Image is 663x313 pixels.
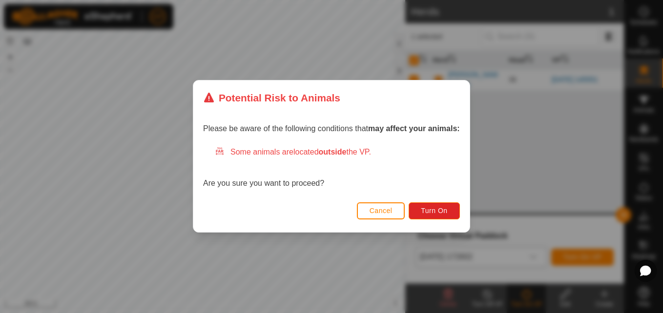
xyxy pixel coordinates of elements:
[319,148,347,156] strong: outside
[293,148,371,156] span: located the VP.
[370,207,393,215] span: Cancel
[357,202,405,219] button: Cancel
[203,90,340,105] div: Potential Risk to Animals
[368,125,460,133] strong: may affect your animals:
[409,202,460,219] button: Turn On
[421,207,448,215] span: Turn On
[215,147,460,158] div: Some animals are
[203,147,460,190] div: Are you sure you want to proceed?
[203,125,460,133] span: Please be aware of the following conditions that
